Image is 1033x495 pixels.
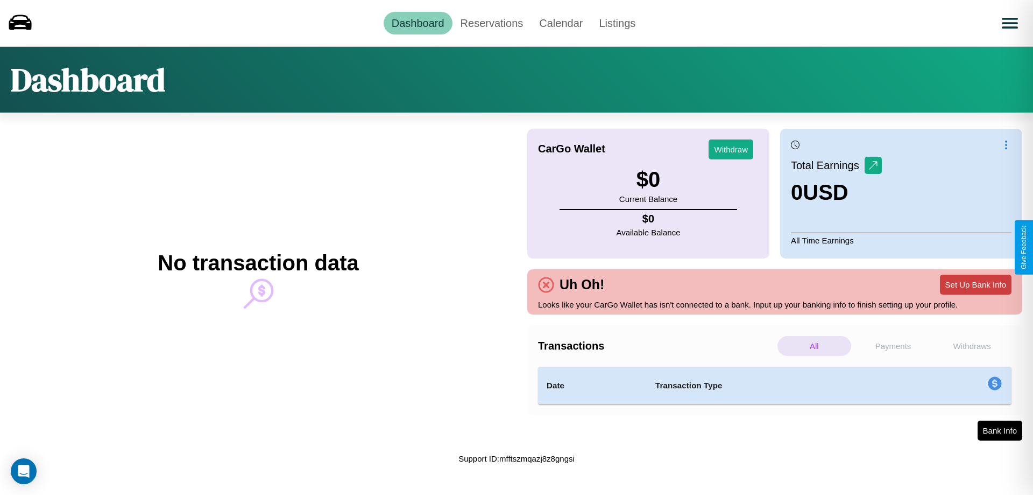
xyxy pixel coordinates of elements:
[591,12,643,34] a: Listings
[940,275,1011,295] button: Set Up Bank Info
[617,225,681,240] p: Available Balance
[538,367,1011,405] table: simple table
[538,340,775,352] h4: Transactions
[619,192,677,206] p: Current Balance
[857,336,930,356] p: Payments
[11,58,165,102] h1: Dashboard
[458,451,575,466] p: Support ID: mfftszmqazj8z8gngsi
[158,251,358,275] h2: No transaction data
[538,297,1011,312] p: Looks like your CarGo Wallet has isn't connected to a bank. Input up your banking info to finish ...
[554,277,610,292] h4: Uh Oh!
[538,143,605,155] h4: CarGo Wallet
[791,156,865,175] p: Total Earnings
[655,379,900,392] h4: Transaction Type
[995,8,1025,38] button: Open menu
[547,379,638,392] h4: Date
[452,12,532,34] a: Reservations
[1020,226,1028,269] div: Give Feedback
[531,12,591,34] a: Calendar
[935,336,1009,356] p: Withdraws
[791,180,882,205] h3: 0 USD
[978,421,1022,441] button: Bank Info
[619,168,677,192] h3: $ 0
[777,336,851,356] p: All
[384,12,452,34] a: Dashboard
[709,140,753,159] button: Withdraw
[791,233,1011,248] p: All Time Earnings
[11,458,37,484] div: Open Intercom Messenger
[617,213,681,225] h4: $ 0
